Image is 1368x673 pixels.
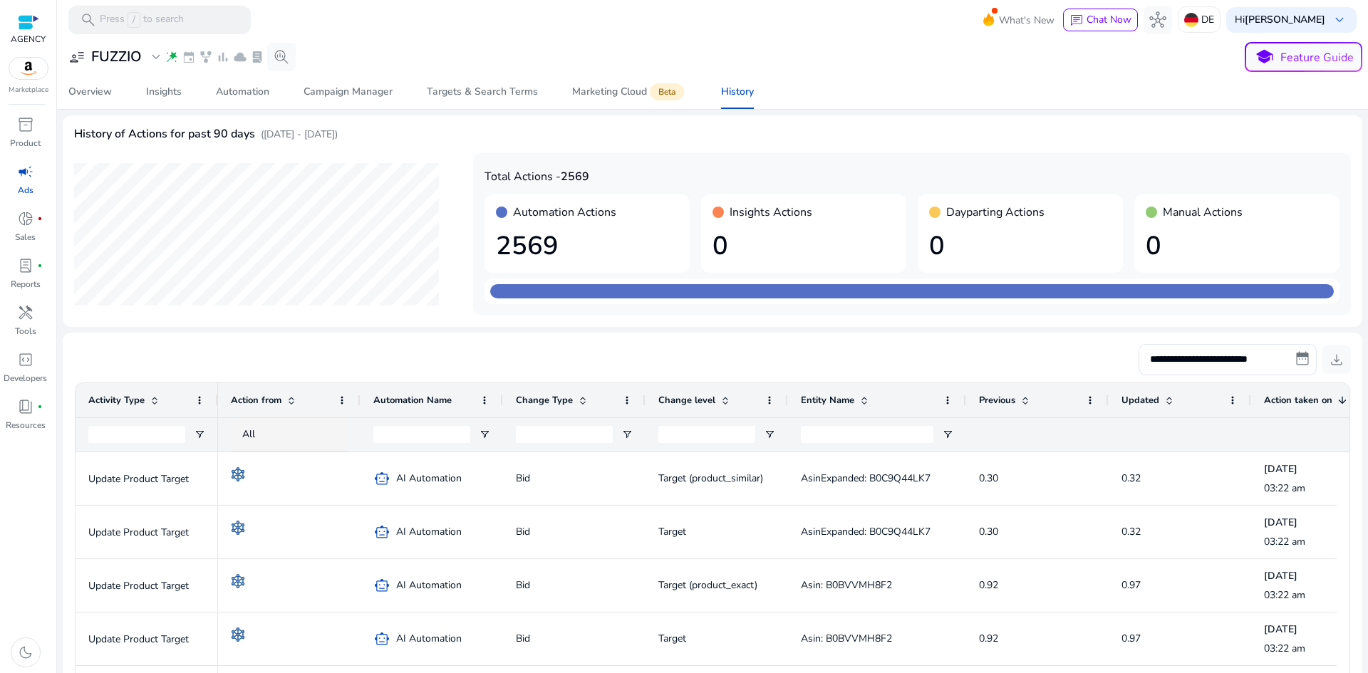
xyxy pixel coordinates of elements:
[1087,13,1131,26] span: Chat Now
[396,570,462,600] span: AI Automation
[231,467,245,481] img: rule-automation.svg
[1063,9,1138,31] button: chatChat Now
[1254,47,1275,68] span: school
[658,632,686,645] span: Target
[9,85,48,95] p: Marketplace
[15,231,36,244] p: Sales
[801,632,892,645] span: Asin: B0BVVMH8F2
[216,50,230,64] span: bar_chart
[10,137,41,150] p: Product
[979,632,998,645] span: 0.92
[17,644,34,661] span: dark_mode
[199,50,213,64] span: family_history
[561,169,589,184] b: 2569
[1245,13,1325,26] b: [PERSON_NAME]
[74,127,255,141] h4: History of Actions for past 90 days
[658,426,755,443] input: Change level Filter Input
[88,464,205,494] p: Update Product Target
[1121,394,1159,407] span: Updated
[216,87,269,97] div: Automation
[373,577,390,594] span: smart_toy
[11,278,41,291] p: Reports
[427,87,538,97] div: Targets & Search Terms
[37,404,43,409] span: fiber_manual_record
[1146,231,1328,261] h1: 0
[194,429,205,440] button: Open Filter Menu
[267,43,296,71] button: search_insights
[942,429,953,440] button: Open Filter Menu
[1201,7,1214,32] p: DE
[231,521,245,535] img: rule-automation.svg
[273,48,290,66] span: search_insights
[1235,15,1325,25] p: Hi
[658,578,757,592] span: Target (product_exact)
[979,525,998,538] span: 0.30
[88,518,205,547] p: Update Product Target
[516,578,530,592] span: Bid
[496,231,678,261] h1: 2569
[1184,13,1198,27] img: de.svg
[15,325,36,338] p: Tools
[1280,49,1354,66] p: Feature Guide
[165,50,179,64] span: wand_stars
[17,210,34,227] span: donut_small
[88,394,145,407] span: Activity Type
[250,50,264,64] span: lab_profile
[979,578,998,592] span: 0.92
[516,632,530,645] span: Bid
[88,625,205,654] p: Update Product Target
[801,471,931,485] span: AsinExpanded: B0C9Q44LK7
[1328,351,1345,368] span: download
[1121,578,1141,592] span: 0.97
[658,394,715,407] span: Change level
[233,50,247,64] span: cloud
[182,50,196,64] span: event
[730,206,812,219] h4: Insights Actions
[658,471,763,485] span: Target (product_similar)
[37,216,43,221] span: fiber_manual_record
[147,48,165,66] span: expand_more
[516,471,530,485] span: Bid
[1121,632,1141,645] span: 0.97
[242,427,255,441] span: All
[373,523,390,541] span: smart_toy
[999,8,1054,33] span: What's New
[37,263,43,268] span: fiber_manual_record
[261,127,338,142] p: ([DATE] - [DATE])
[68,48,85,66] span: user_attributes
[479,429,490,440] button: Open Filter Menu
[1163,206,1243,219] h4: Manual Actions
[100,12,184,28] p: Press to search
[1149,11,1166,28] span: hub
[128,12,140,28] span: /
[929,231,1111,261] h1: 0
[621,429,633,440] button: Open Filter Menu
[88,426,185,443] input: Activity Type Filter Input
[396,464,462,493] span: AI Automation
[516,394,573,407] span: Change Type
[88,571,205,600] p: Update Product Target
[1264,394,1332,407] span: Action taken on
[712,231,895,261] h1: 0
[1245,42,1362,72] button: schoolFeature Guide
[1144,6,1172,34] button: hub
[764,429,775,440] button: Open Filter Menu
[572,86,687,98] div: Marketing Cloud
[650,83,684,100] span: Beta
[373,470,390,487] span: smart_toy
[1322,345,1351,374] button: download
[17,304,34,321] span: handyman
[373,394,452,407] span: Automation Name
[513,206,616,219] h4: Automation Actions
[1069,14,1084,28] span: chat
[801,426,933,443] input: Entity Name Filter Input
[484,170,1339,184] h4: Total Actions -
[91,48,142,66] h3: FUZZIO
[17,351,34,368] span: code_blocks
[801,578,892,592] span: Asin: B0BVVMH8F2
[68,87,112,97] div: Overview
[801,525,931,538] span: AsinExpanded: B0C9Q44LK7
[373,630,390,647] span: smart_toy
[17,257,34,274] span: lab_profile
[6,419,46,432] p: Resources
